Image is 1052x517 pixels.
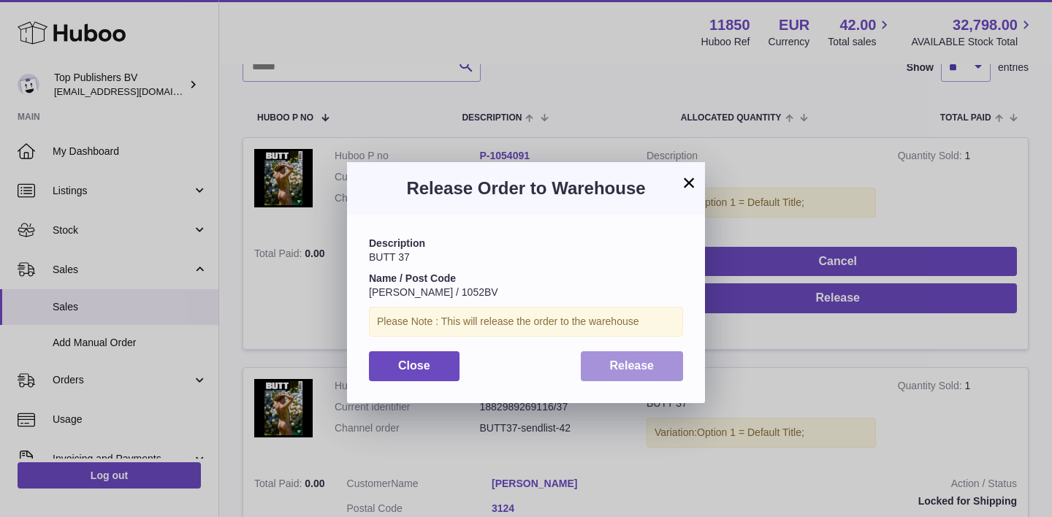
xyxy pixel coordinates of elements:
span: [PERSON_NAME] / 1052BV [369,286,498,298]
span: Close [398,359,430,372]
button: Close [369,351,460,381]
button: × [680,174,698,191]
div: Please Note : This will release the order to the warehouse [369,307,683,337]
button: Release [581,351,684,381]
strong: Name / Post Code [369,272,456,284]
span: Release [610,359,655,372]
span: BUTT 37 [369,251,410,263]
strong: Description [369,237,425,249]
h3: Release Order to Warehouse [369,177,683,200]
